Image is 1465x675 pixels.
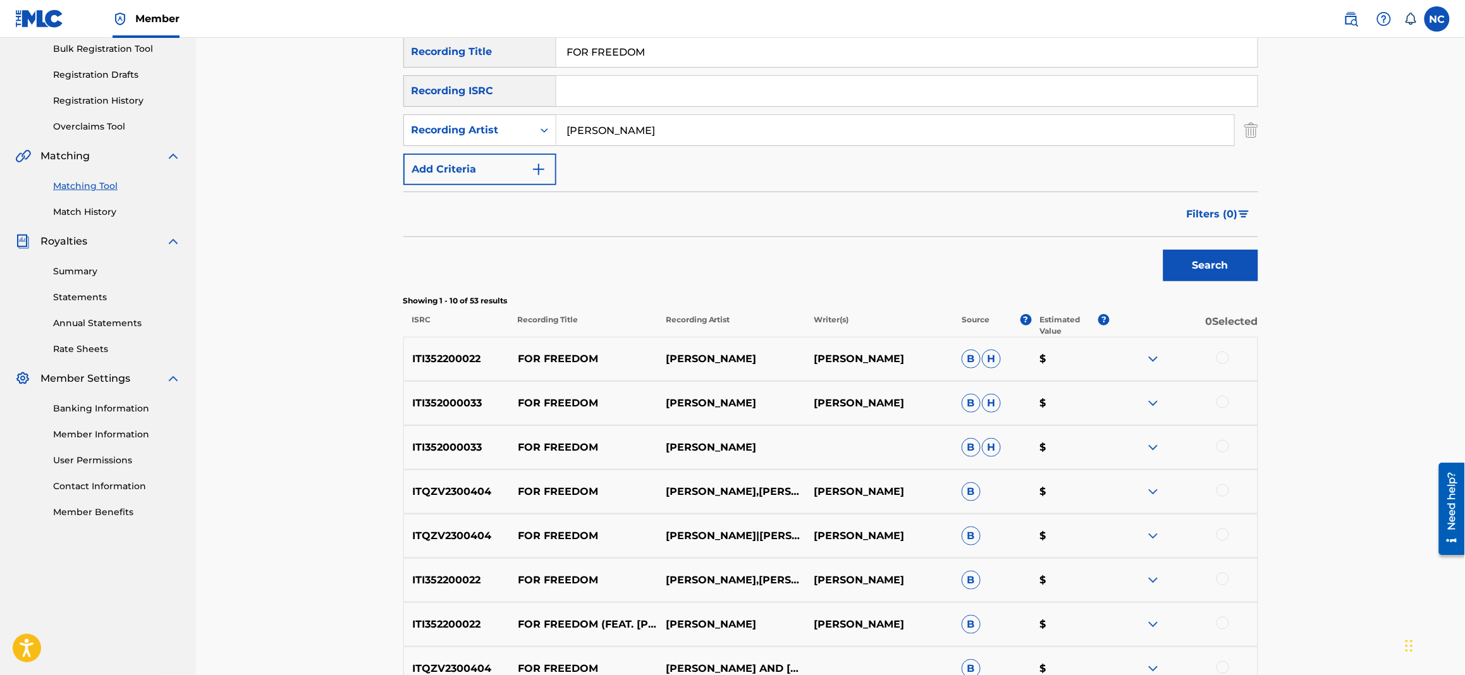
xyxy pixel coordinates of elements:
[53,480,181,493] a: Contact Information
[1146,528,1161,544] img: expand
[166,234,181,249] img: expand
[658,573,806,588] p: [PERSON_NAME],[PERSON_NAME]
[658,484,806,499] p: [PERSON_NAME],[PERSON_NAME]
[404,440,510,455] p: ITI352000033
[510,528,658,544] p: FOR FREEDOM
[1098,314,1110,325] span: ?
[404,617,510,632] p: ITI352200022
[1110,314,1258,337] p: 0 Selected
[1404,13,1417,25] div: Notifications
[1031,573,1110,588] p: $
[962,615,981,634] span: B
[806,528,953,544] p: [PERSON_NAME]
[658,314,806,337] p: Recording Artist
[1031,396,1110,411] p: $
[53,402,181,415] a: Banking Information
[1344,11,1359,27] img: search
[510,440,658,455] p: FOR FREEDOM
[806,484,953,499] p: [PERSON_NAME]
[412,123,525,138] div: Recording Artist
[404,573,510,588] p: ITI352200022
[53,343,181,356] a: Rate Sheets
[40,234,87,249] span: Royalties
[510,573,658,588] p: FOR FREEDOM
[1163,250,1258,281] button: Search
[1031,440,1110,455] p: $
[510,396,658,411] p: FOR FREEDOM
[403,36,1258,288] form: Search Form
[40,149,90,164] span: Matching
[1376,11,1392,27] img: help
[1031,484,1110,499] p: $
[962,350,981,368] span: B
[806,617,953,632] p: [PERSON_NAME]
[1179,198,1258,230] button: Filters (0)
[510,617,658,632] p: FOR FREEDOM (FEAT. [PERSON_NAME])
[806,573,953,588] p: [PERSON_NAME]
[166,149,181,164] img: expand
[404,396,510,411] p: ITI352000033
[1146,573,1161,588] img: expand
[15,9,64,28] img: MLC Logo
[403,295,1258,307] p: Showing 1 - 10 of 53 results
[1031,351,1110,367] p: $
[53,291,181,304] a: Statements
[982,350,1001,368] span: H
[1239,210,1249,218] img: filter
[1430,458,1465,560] iframe: Resource Center
[962,526,981,545] span: B
[1425,6,1450,32] div: User Menu
[531,162,546,177] img: 9d2ae6d4665cec9f34b9.svg
[166,371,181,386] img: expand
[806,351,953,367] p: [PERSON_NAME]
[53,317,181,330] a: Annual Statements
[510,484,658,499] p: FOR FREEDOM
[658,396,806,411] p: [PERSON_NAME]
[53,42,181,56] a: Bulk Registration Tool
[962,314,990,337] p: Source
[962,482,981,501] span: B
[1031,617,1110,632] p: $
[53,179,181,193] a: Matching Tool
[1244,114,1258,146] img: Delete Criterion
[1146,351,1161,367] img: expand
[53,68,181,82] a: Registration Drafts
[1402,614,1465,675] div: Widget chat
[509,314,657,337] p: Recording Title
[404,484,510,499] p: ITQZV2300404
[962,438,981,457] span: B
[806,396,953,411] p: [PERSON_NAME]
[15,234,30,249] img: Royalties
[113,11,128,27] img: Top Rightsholder
[1031,528,1110,544] p: $
[962,571,981,590] span: B
[53,454,181,467] a: User Permissions
[404,351,510,367] p: ITI352200022
[40,371,130,386] span: Member Settings
[53,506,181,519] a: Member Benefits
[135,11,180,26] span: Member
[1146,440,1161,455] img: expand
[1187,207,1238,222] span: Filters ( 0 )
[403,154,556,185] button: Add Criteria
[53,265,181,278] a: Summary
[1146,617,1161,632] img: expand
[15,371,30,386] img: Member Settings
[53,94,181,107] a: Registration History
[658,351,806,367] p: [PERSON_NAME]
[404,528,510,544] p: ITQZV2300404
[658,617,806,632] p: [PERSON_NAME]
[1371,6,1397,32] div: Help
[1146,396,1161,411] img: expand
[1146,484,1161,499] img: expand
[1402,614,1465,675] iframe: Chat Widget
[510,351,658,367] p: FOR FREEDOM
[53,120,181,133] a: Overclaims Tool
[53,428,181,441] a: Member Information
[1021,314,1032,325] span: ?
[982,438,1001,457] span: H
[403,314,510,337] p: ISRC
[962,394,981,413] span: B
